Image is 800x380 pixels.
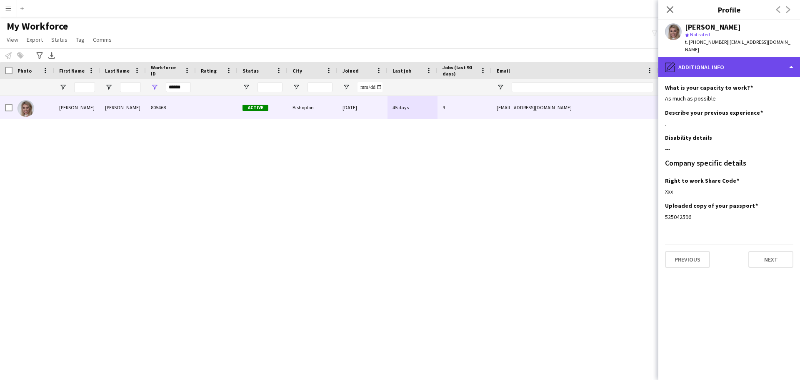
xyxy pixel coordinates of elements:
a: Export [23,34,46,45]
div: Bishopton [287,96,337,119]
app-action-btn: Advanced filters [35,50,45,60]
div: As much as possible [665,95,793,102]
button: Open Filter Menu [151,83,158,91]
input: Joined Filter Input [357,82,382,92]
span: Tag [76,36,85,43]
a: View [3,34,22,45]
button: Open Filter Menu [342,83,350,91]
button: Open Filter Menu [105,83,112,91]
h3: Describe your previous experience [665,109,763,116]
div: [PERSON_NAME] [100,96,146,119]
input: First Name Filter Input [74,82,95,92]
a: Comms [90,34,115,45]
span: First Name [59,68,85,74]
span: View [7,36,18,43]
span: Status [242,68,259,74]
h3: Right to work Share Code [665,177,739,184]
span: Photo [17,68,32,74]
div: [EMAIL_ADDRESS][DOMAIN_NAME] [492,96,658,119]
app-action-btn: Export XLSX [47,50,57,60]
span: Workforce ID [151,64,181,77]
div: 525042596 [665,213,793,221]
a: Status [48,34,71,45]
button: Previous [665,251,710,268]
h3: What is your capacity to work? [665,84,753,91]
input: City Filter Input [307,82,332,92]
span: Joined [342,68,359,74]
input: Status Filter Input [257,82,282,92]
span: My Workforce [7,20,68,33]
div: 805468 [146,96,196,119]
div: --- [665,145,793,153]
button: Open Filter Menu [292,83,300,91]
input: Workforce ID Filter Input [166,82,191,92]
div: 45 days [387,96,437,119]
input: Email Filter Input [512,82,653,92]
span: Comms [93,36,112,43]
button: Next [748,251,793,268]
div: [PERSON_NAME] [54,96,100,119]
img: Nicola MacDonald [17,100,34,117]
span: Not rated [690,31,710,38]
a: Tag [72,34,88,45]
span: City [292,68,302,74]
input: Last Name Filter Input [120,82,141,92]
button: Open Filter Menu [497,83,504,91]
div: . [665,120,793,127]
span: Rating [201,68,217,74]
div: 9 [437,96,492,119]
span: | [EMAIL_ADDRESS][DOMAIN_NAME] [685,39,790,53]
span: Email [497,68,510,74]
h3: Company specific details [665,159,746,167]
button: Open Filter Menu [59,83,67,91]
span: Last Name [105,68,130,74]
div: [PERSON_NAME] [685,23,741,31]
div: Additional info [658,57,800,77]
span: Jobs (last 90 days) [442,64,477,77]
span: Export [27,36,43,43]
span: Active [242,105,268,111]
div: [DATE] [337,96,387,119]
span: t. [PHONE_NUMBER] [685,39,728,45]
div: Xxx [665,188,793,195]
span: Status [51,36,67,43]
h3: Profile [658,4,800,15]
h3: Uploaded copy of your passport [665,202,758,209]
h3: Disability details [665,134,712,141]
button: Open Filter Menu [242,83,250,91]
span: Last job [392,68,411,74]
